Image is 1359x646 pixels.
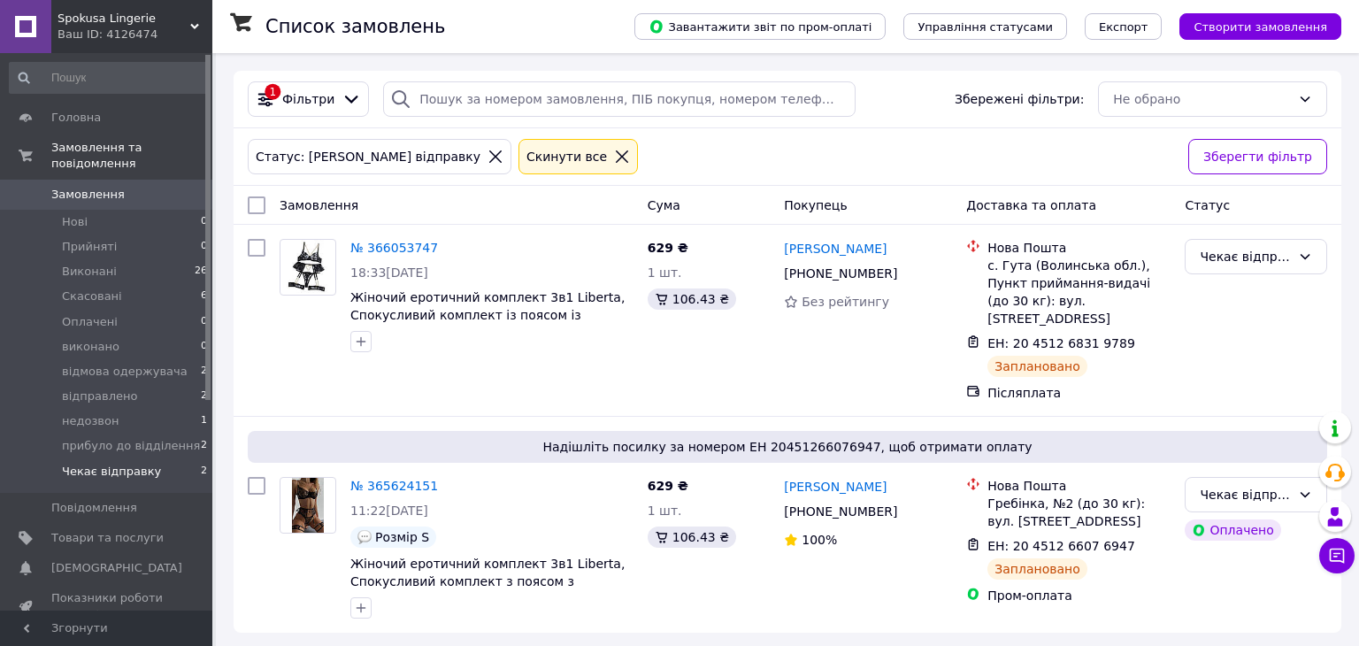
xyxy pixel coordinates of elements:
img: :speech_balloon: [357,530,372,544]
a: № 365624151 [350,479,438,493]
div: 106.43 ₴ [648,527,736,548]
span: Показники роботи компанії [51,590,164,622]
span: Cума [648,198,680,212]
span: 0 [201,314,207,330]
span: 0 [201,214,207,230]
span: Покупець [784,198,847,212]
div: [PHONE_NUMBER] [780,261,901,286]
a: Жіночий еротичний комплект 3в1 Liberta, Спокусливий комплект із поясом із гартерами, Мереживна бі... [350,290,625,358]
span: Зберегти фільтр [1203,147,1312,166]
button: Чат з покупцем [1319,538,1355,573]
span: Замовлення та повідомлення [51,140,212,172]
span: 2 [201,364,207,380]
span: Замовлення [51,187,125,203]
div: Заплановано [987,356,1087,377]
span: 0 [201,239,207,255]
span: ЕН: 20 4512 6607 6947 [987,539,1135,553]
span: 18:33[DATE] [350,265,428,280]
div: Пром-оплата [987,587,1171,604]
div: Післяплата [987,384,1171,402]
a: Жіночий еротичний комплект 3в1 Liberta, Спокусливий комплект з поясом з гартерами, Мереживна біли... [350,557,625,624]
a: [PERSON_NAME] [784,240,887,258]
span: виконано [62,339,119,355]
div: 106.43 ₴ [648,288,736,310]
span: Головна [51,110,101,126]
div: [PHONE_NUMBER] [780,499,901,524]
span: Без рейтингу [802,295,889,309]
button: Управління статусами [903,13,1067,40]
span: Оплачені [62,314,118,330]
div: Заплановано [987,558,1087,580]
div: Статус: [PERSON_NAME] відправку [252,147,484,166]
a: № 366053747 [350,241,438,255]
a: [PERSON_NAME] [784,478,887,496]
div: Чекає відправку [1200,485,1291,504]
span: ЕН: 20 4512 6831 9789 [987,336,1135,350]
div: Cкинути все [523,147,610,166]
h1: Список замовлень [265,16,445,37]
span: 6 [201,288,207,304]
a: Фото товару [280,477,336,534]
span: Створити замовлення [1194,20,1327,34]
span: відправлено [62,388,137,404]
span: 1 шт. [648,265,682,280]
span: 11:22[DATE] [350,504,428,518]
input: Пошук [9,62,209,94]
img: Фото товару [283,240,333,295]
span: 2 [201,464,207,480]
span: 0 [201,339,207,355]
span: Експорт [1099,20,1148,34]
span: Виконані [62,264,117,280]
img: Фото товару [292,478,323,533]
span: Товари та послуги [51,530,164,546]
div: с. Гута (Волинська обл.), Пункт приймання-видачі (до 30 кг): вул. [STREET_ADDRESS] [987,257,1171,327]
span: 2 [201,438,207,454]
span: Управління статусами [918,20,1053,34]
span: відмова одержувача [62,364,188,380]
div: Гребінка, №2 (до 30 кг): вул. [STREET_ADDRESS] [987,495,1171,530]
span: Прийняті [62,239,117,255]
button: Завантажити звіт по пром-оплаті [634,13,886,40]
div: Не обрано [1113,89,1291,109]
button: Зберегти фільтр [1188,139,1327,174]
div: Ваш ID: 4126474 [58,27,212,42]
a: Створити замовлення [1162,19,1341,33]
span: 629 ₴ [648,241,688,255]
span: Замовлення [280,198,358,212]
span: Завантажити звіт по пром-оплаті [649,19,871,35]
div: Чекає відправку [1200,247,1291,266]
span: Нові [62,214,88,230]
span: Скасовані [62,288,122,304]
span: 629 ₴ [648,479,688,493]
input: Пошук за номером замовлення, ПІБ покупця, номером телефону, Email, номером накладної [383,81,855,117]
span: [DEMOGRAPHIC_DATA] [51,560,182,576]
button: Створити замовлення [1179,13,1341,40]
span: Доставка та оплата [966,198,1096,212]
span: Збережені фільтри: [955,90,1084,108]
span: Фільтри [282,90,334,108]
span: 26 [195,264,207,280]
span: недозвон [62,413,119,429]
span: 1 [201,413,207,429]
span: 1 шт. [648,504,682,518]
span: Розмір S [375,530,429,544]
span: Надішліть посилку за номером ЕН 20451266076947, щоб отримати оплату [255,438,1320,456]
div: Оплачено [1185,519,1280,541]
span: Статус [1185,198,1230,212]
span: Spokusa Lingerie [58,11,190,27]
div: Нова Пошта [987,239,1171,257]
span: Повідомлення [51,500,137,516]
span: 2 [201,388,207,404]
button: Експорт [1085,13,1163,40]
span: Чекає відправку [62,464,161,480]
span: прибуло до відділення [62,438,200,454]
a: Фото товару [280,239,336,296]
span: 100% [802,533,837,547]
div: Нова Пошта [987,477,1171,495]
